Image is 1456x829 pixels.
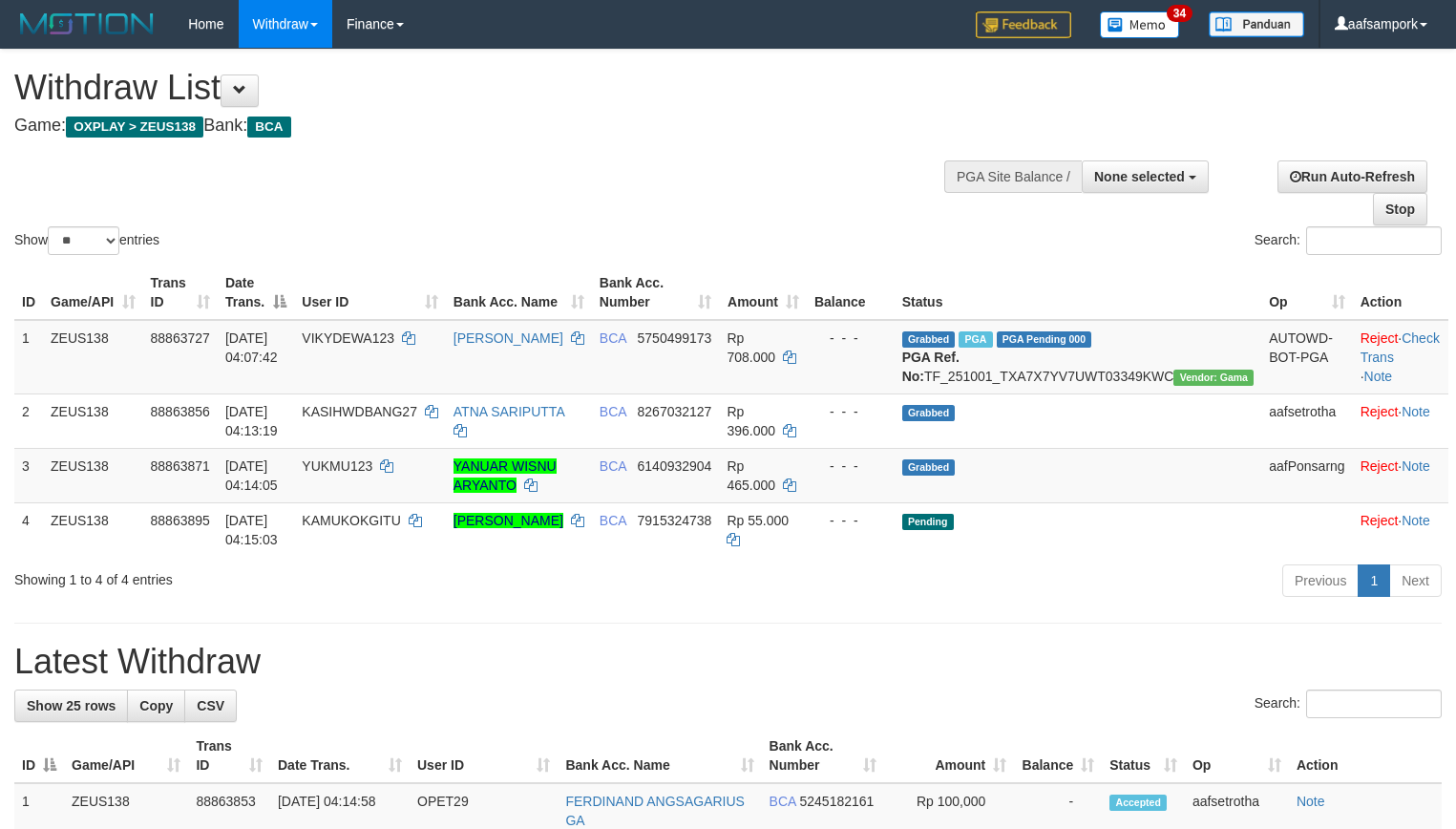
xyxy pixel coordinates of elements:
[14,10,159,38] img: MOTION_logo.png
[446,266,592,320] th: Bank Acc. Name: activate to sort column ascending
[600,458,626,474] span: BCA
[727,404,775,438] span: Rp 396.000
[959,331,992,348] span: Marked by aafsreyleap
[1100,11,1180,38] img: Button%20Memo.svg
[14,69,952,107] h1: Withdraw List
[410,729,558,783] th: User ID: activate to sort column ascending
[247,117,290,138] span: BCA
[902,350,960,384] b: PGA Ref. No:
[1358,564,1390,597] a: 1
[902,405,956,421] span: Grabbed
[719,266,806,320] th: Amount: activate to sort column ascending
[302,513,400,528] span: KAMUKOKGITU
[1261,448,1352,502] td: aafPonsarng
[1353,320,1448,394] td: · ·
[1209,11,1304,37] img: panduan.png
[1277,160,1427,193] a: Run Auto-Refresh
[48,226,119,255] select: Showentries
[302,330,394,346] span: VIKYDEWA123
[43,448,143,502] td: ZEUS138
[814,329,887,348] div: - - -
[454,404,564,419] a: ATNA SARIPUTTA
[997,331,1092,348] span: PGA Pending
[600,513,626,528] span: BCA
[1261,266,1352,320] th: Op: activate to sort column ascending
[14,393,43,448] td: 2
[727,458,775,493] span: Rp 465.000
[770,794,796,809] span: BCA
[1353,502,1448,557] td: ·
[454,458,557,493] a: YANUAR WISNU ARYANTO
[1094,169,1185,184] span: None selected
[151,458,210,474] span: 88863871
[27,698,116,713] span: Show 25 rows
[1297,794,1325,809] a: Note
[43,502,143,557] td: ZEUS138
[1353,448,1448,502] td: ·
[1364,369,1393,384] a: Note
[1261,320,1352,394] td: AUTOWD-BOT-PGA
[902,514,954,530] span: Pending
[727,330,775,365] span: Rp 708.000
[64,729,188,783] th: Game/API: activate to sort column ascending
[1289,729,1442,783] th: Action
[14,266,43,320] th: ID
[1082,160,1209,193] button: None selected
[225,458,278,493] span: [DATE] 04:14:05
[188,729,270,783] th: Trans ID: activate to sort column ascending
[1014,729,1102,783] th: Balance: activate to sort column ascending
[1373,193,1427,225] a: Stop
[1255,226,1442,255] label: Search:
[1361,330,1440,365] a: Check Trans
[944,160,1082,193] div: PGA Site Balance /
[558,729,761,783] th: Bank Acc. Name: activate to sort column ascending
[43,320,143,394] td: ZEUS138
[814,457,887,476] div: - - -
[43,266,143,320] th: Game/API: activate to sort column ascending
[225,404,278,438] span: [DATE] 04:13:19
[14,502,43,557] td: 4
[1306,226,1442,255] input: Search:
[1361,513,1399,528] a: Reject
[1402,513,1430,528] a: Note
[895,320,1262,394] td: TF_251001_TXA7X7YV7UWT03349KWC
[884,729,1015,783] th: Amount: activate to sort column ascending
[1102,729,1185,783] th: Status: activate to sort column ascending
[1361,404,1399,419] a: Reject
[270,729,410,783] th: Date Trans.: activate to sort column ascending
[814,511,887,530] div: - - -
[600,404,626,419] span: BCA
[1402,458,1430,474] a: Note
[66,117,203,138] span: OXPLAY > ZEUS138
[638,330,712,346] span: Copy 5750499173 to clipboard
[454,330,563,346] a: [PERSON_NAME]
[14,448,43,502] td: 3
[902,331,956,348] span: Grabbed
[1361,458,1399,474] a: Reject
[1185,729,1289,783] th: Op: activate to sort column ascending
[1402,404,1430,419] a: Note
[902,459,956,476] span: Grabbed
[14,226,159,255] label: Show entries
[151,404,210,419] span: 88863856
[814,402,887,421] div: - - -
[14,563,592,589] div: Showing 1 to 4 of 4 entries
[1282,564,1359,597] a: Previous
[294,266,445,320] th: User ID: activate to sort column ascending
[1353,393,1448,448] td: ·
[1255,690,1442,718] label: Search:
[151,513,210,528] span: 88863895
[638,404,712,419] span: Copy 8267032127 to clipboard
[14,643,1442,681] h1: Latest Withdraw
[454,513,563,528] a: [PERSON_NAME]
[1167,5,1192,22] span: 34
[151,330,210,346] span: 88863727
[302,404,417,419] span: KASIHWDBANG27
[1389,564,1442,597] a: Next
[565,794,744,828] a: FERDINAND ANGSAGARIUS GA
[139,698,173,713] span: Copy
[14,320,43,394] td: 1
[895,266,1262,320] th: Status
[1306,690,1442,718] input: Search:
[638,513,712,528] span: Copy 7915324738 to clipboard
